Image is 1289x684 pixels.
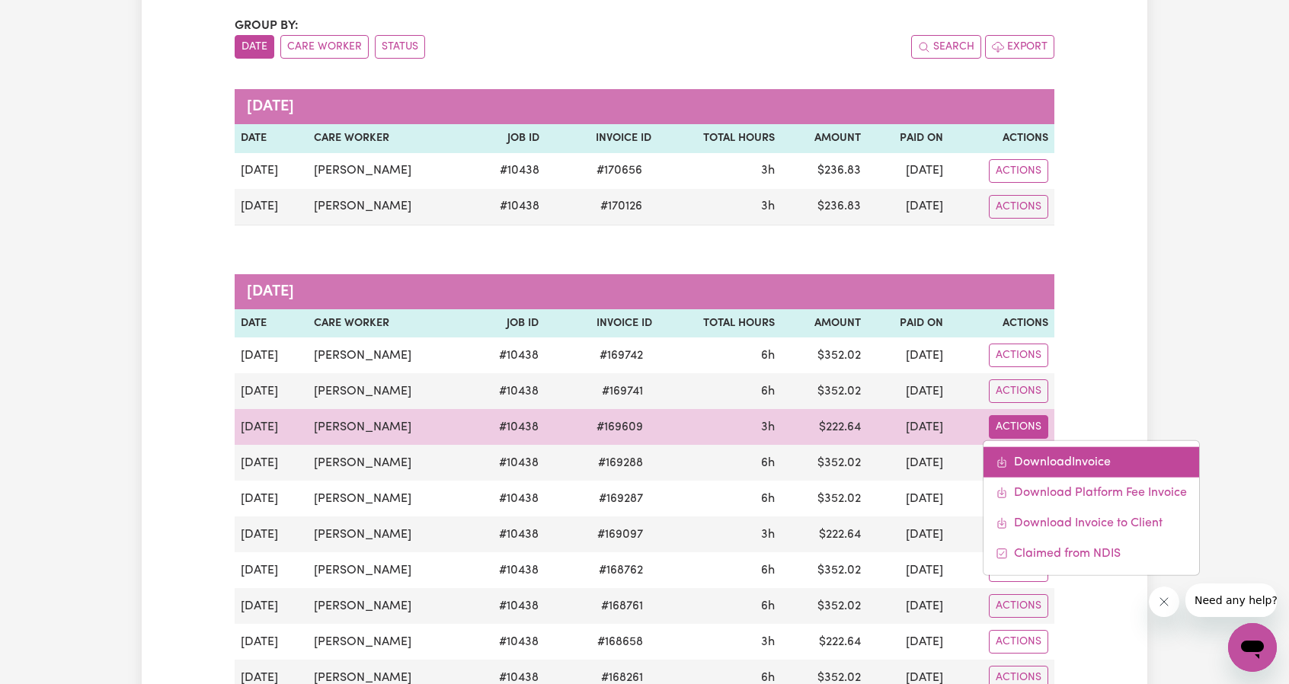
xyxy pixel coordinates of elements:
td: [PERSON_NAME] [308,588,469,624]
td: [DATE] [235,409,308,445]
td: [DATE] [235,153,308,189]
button: Actions [989,159,1048,183]
td: [PERSON_NAME] [308,552,469,588]
span: # 168761 [592,597,652,615]
td: [DATE] [235,481,308,516]
td: $ 352.02 [781,445,867,481]
button: Actions [989,630,1048,654]
td: $ 352.02 [781,373,867,409]
a: Download invoice #169609 [984,447,1199,478]
span: 6 hours [761,600,775,612]
th: Amount [781,309,867,338]
td: [DATE] [235,189,308,225]
span: 6 hours [761,385,775,398]
td: # 10438 [469,481,545,516]
th: Care Worker [308,309,469,338]
span: Group by: [235,20,299,32]
th: Actions [949,124,1054,153]
button: Search [911,35,981,59]
span: # 168658 [588,633,652,651]
th: Total Hours [658,309,782,338]
td: $ 236.83 [781,153,867,189]
span: # 169609 [587,418,652,436]
span: # 170656 [587,161,651,180]
td: [PERSON_NAME] [308,409,469,445]
span: 3 hours [761,529,775,541]
td: # 10438 [469,624,545,660]
button: sort invoices by date [235,35,274,59]
th: Invoice ID [545,124,657,153]
span: # 168762 [590,561,652,580]
td: $ 352.02 [781,552,867,588]
td: [PERSON_NAME] [308,445,469,481]
td: # 10438 [469,588,545,624]
span: # 170126 [591,197,651,216]
td: # 10438 [469,337,545,373]
td: # 10438 [469,445,545,481]
td: [DATE] [867,481,948,516]
span: 3 hours [761,636,775,648]
button: Actions [989,594,1048,618]
td: [DATE] [235,552,308,588]
span: Need any help? [9,11,92,23]
td: $ 352.02 [781,337,867,373]
td: [DATE] [867,552,948,588]
td: # 10438 [469,189,545,225]
td: [DATE] [235,445,308,481]
td: $ 236.83 [781,189,867,225]
td: [DATE] [867,588,948,624]
span: 6 hours [761,564,775,577]
td: [DATE] [867,409,948,445]
span: # 169288 [589,454,652,472]
th: Total Hours [657,124,781,153]
td: [DATE] [867,445,948,481]
a: Download invoice to CS #169609 [984,508,1199,539]
button: sort invoices by paid status [375,35,425,59]
td: [PERSON_NAME] [308,189,469,225]
td: [DATE] [867,153,948,189]
span: 6 hours [761,350,775,362]
th: Actions [949,309,1054,338]
iframe: Close message [1149,587,1179,617]
td: [DATE] [235,373,308,409]
th: Amount [781,124,867,153]
td: [PERSON_NAME] [308,624,469,660]
td: [DATE] [867,189,948,225]
caption: [DATE] [235,274,1054,309]
button: Actions [989,344,1048,367]
th: Paid On [867,124,948,153]
td: [DATE] [867,516,948,552]
td: [PERSON_NAME] [308,153,469,189]
td: [PERSON_NAME] [308,337,469,373]
a: Download platform fee #169609 [984,478,1199,508]
button: Actions [989,379,1048,403]
span: 3 hours [761,421,775,433]
span: # 169742 [590,347,652,365]
th: Care Worker [308,124,469,153]
th: Job ID [469,124,545,153]
td: [DATE] [867,624,948,660]
span: # 169097 [588,526,652,544]
button: Export [985,35,1054,59]
td: $ 222.64 [781,624,867,660]
td: $ 352.02 [781,481,867,516]
span: # 169287 [590,490,652,508]
td: [DATE] [235,516,308,552]
span: # 169741 [593,382,652,401]
th: Job ID [469,309,545,338]
th: Date [235,124,308,153]
td: $ 222.64 [781,409,867,445]
td: [DATE] [235,624,308,660]
a: Mark invoice #169609 as claimed from NDIS [984,539,1199,569]
iframe: Message from company [1185,583,1277,617]
td: # 10438 [469,552,545,588]
button: sort invoices by care worker [280,35,369,59]
span: 6 hours [761,672,775,684]
td: # 10438 [469,409,545,445]
td: [PERSON_NAME] [308,373,469,409]
button: Actions [989,195,1048,219]
td: [DATE] [235,588,308,624]
td: # 10438 [469,516,545,552]
td: [PERSON_NAME] [308,481,469,516]
td: [PERSON_NAME] [308,516,469,552]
